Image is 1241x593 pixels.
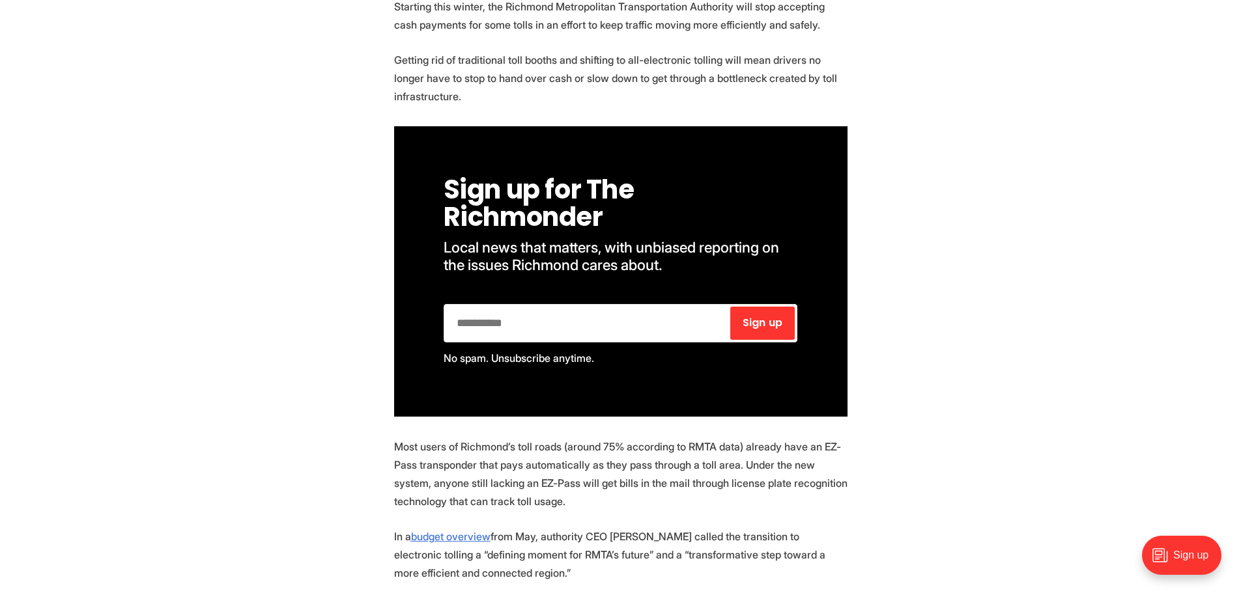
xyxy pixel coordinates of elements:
p: Most users of Richmond’s toll roads (around 75% according to RMTA data) already have an EZ-Pass t... [394,437,848,510]
span: Sign up [743,318,782,328]
iframe: portal-trigger [1131,529,1241,593]
span: No spam. Unsubscribe anytime. [444,352,594,365]
p: In a from May, authority CEO [PERSON_NAME] called the transition to electronic tolling a “definin... [394,527,848,582]
span: Sign up for The Richmonder [444,171,640,235]
button: Sign up [730,307,795,340]
p: Getting rid of traditional toll booths and shifting to all-electronic tolling will mean drivers n... [394,51,848,105]
span: Local news that matters, with unbiased reporting on the issues Richmond cares about. [444,238,782,273]
a: budget overview [411,530,491,543]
